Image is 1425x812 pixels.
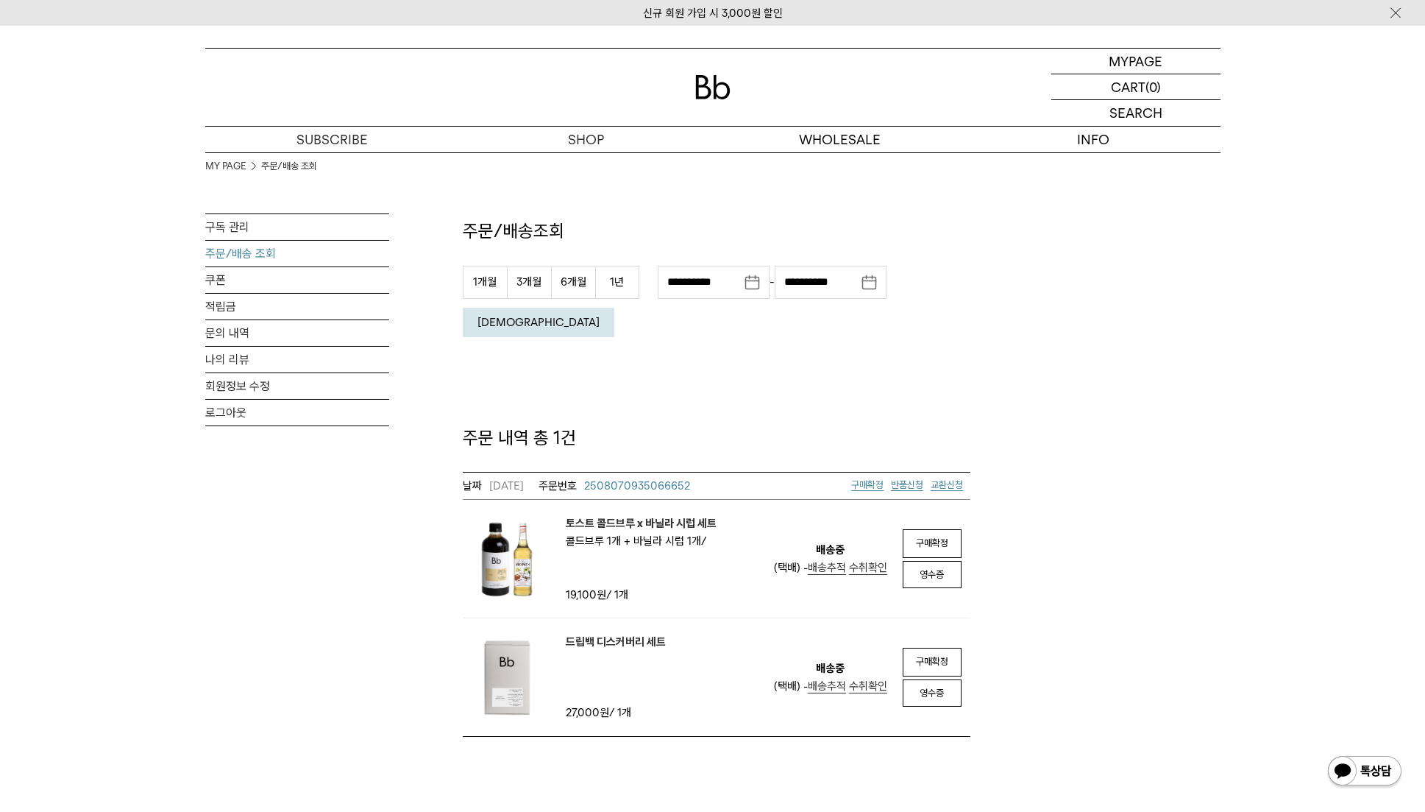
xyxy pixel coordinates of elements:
a: 주문/배송 조회 [205,241,389,266]
span: 2508070935066652 [584,479,690,493]
a: MY PAGE [205,159,246,174]
a: 토스트 콜드브루 x 바닐라 시럽 세트 [566,515,717,532]
a: 구매확정 [903,529,962,558]
span: 구매확정 [916,656,948,667]
a: 배송추적 [808,561,846,575]
img: 카카오톡 채널 1:1 채팅 버튼 [1326,755,1403,790]
button: [DEMOGRAPHIC_DATA] [463,308,614,337]
a: 영수증 [903,679,962,707]
em: [DATE] [463,477,524,495]
a: 나의 리뷰 [205,347,389,373]
p: 주문 내역 총 1건 [463,426,970,451]
p: (0) [1145,74,1161,99]
a: 드립백 디스커버리 세트 [566,633,666,651]
a: 교환신청 [931,479,963,491]
div: (택배) - [774,559,887,576]
a: 수취확인 [849,679,887,693]
span: 영수증 [920,688,944,699]
span: 배송추적 [808,561,846,574]
a: 신규 회원 가입 시 3,000원 할인 [643,7,783,20]
p: SEARCH [1109,100,1162,126]
a: 영수증 [903,561,962,589]
a: 쿠폰 [205,267,389,293]
span: 반품신청 [891,479,923,490]
span: 구매확정 [851,479,884,490]
img: 토스트 콜드브루 x 바닐라 시럽 세트 [463,515,551,603]
a: SHOP [459,127,713,152]
p: CART [1111,74,1145,99]
button: 6개월 [551,266,595,299]
em: [DEMOGRAPHIC_DATA] [477,316,600,329]
strong: 27,000원 [566,706,609,719]
p: 주문/배송조회 [463,219,970,244]
a: 로그아웃 [205,400,389,426]
p: WHOLESALE [713,127,967,152]
a: CART (0) [1051,74,1220,100]
span: 배송추적 [808,679,846,693]
a: 주문/배송 조회 [261,159,317,174]
p: MYPAGE [1109,49,1162,74]
a: 2508070935066652 [539,477,690,495]
div: (택배) - [774,677,887,695]
a: 구매확정 [903,648,962,677]
span: 수취확인 [849,561,887,574]
a: 구매확정 [851,479,884,491]
a: 회원정보 수정 [205,373,389,399]
div: - [658,266,886,299]
td: / 1개 [566,704,631,721]
img: 드립백 디스커버리 세트 [463,633,551,721]
a: 적립금 [205,294,389,319]
button: 1개월 [463,266,507,299]
span: 영수증 [920,569,944,580]
a: SUBSCRIBE [205,127,459,152]
a: 구독 관리 [205,214,389,240]
em: 배송중 [816,541,845,559]
img: 로고 [695,75,731,99]
a: MYPAGE [1051,49,1220,74]
button: 1년 [595,266,639,299]
td: / 1개 [566,586,691,604]
a: 수취확인 [849,561,887,575]
span: 콜드브루 1개 + 바닐라 시럽 1개 [566,534,707,548]
span: 수취확인 [849,679,887,693]
a: 배송추적 [808,679,846,693]
span: 교환신청 [931,479,963,490]
strong: 19,100원 [566,588,606,601]
button: 3개월 [507,266,551,299]
em: 배송중 [816,660,845,677]
a: 문의 내역 [205,320,389,346]
a: 반품신청 [891,479,923,491]
p: INFO [967,127,1220,152]
span: 구매확정 [916,537,948,548]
